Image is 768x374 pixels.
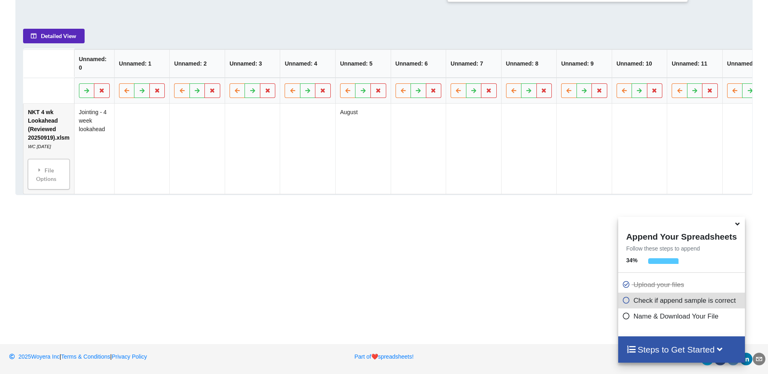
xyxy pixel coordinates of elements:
button: Detailed View [23,29,85,44]
p: | | [9,353,252,361]
th: Unnamed: 2 [169,50,225,78]
th: Unnamed: 3 [225,50,280,78]
th: Unnamed: 9 [556,50,612,78]
th: Unnamed: 5 [335,50,391,78]
th: Unnamed: 7 [446,50,501,78]
td: Jointing - 4 week lookahead [74,104,114,194]
b: 34 % [626,257,638,263]
p: Follow these steps to append [618,244,745,253]
div: facebook [714,353,727,365]
i: WC [DATE] [28,144,51,149]
p: Upload your files [622,280,743,290]
a: Privacy Policy [112,353,147,360]
div: linkedin [740,353,753,365]
div: twitter [701,353,714,365]
h4: Steps to Get Started [626,344,737,355]
a: Part ofheartspreadsheets! [354,353,413,360]
div: reddit [727,353,740,365]
th: Unnamed: 4 [280,50,336,78]
p: Name & Download Your File [622,311,743,321]
th: Unnamed: 11 [667,50,722,78]
td: NKT 4 wk Lookahead (Reviewed 20250919).xlsm [23,104,74,194]
p: Check if append sample is correct [622,295,743,306]
th: Unnamed: 8 [501,50,557,78]
th: Unnamed: 10 [612,50,667,78]
a: Terms & Conditions [61,353,110,360]
th: Unnamed: 1 [114,50,170,78]
th: Unnamed: 0 [74,50,114,78]
div: File Options [30,162,67,187]
a: 2025Woyera Inc [9,353,60,360]
span: heart [371,353,378,360]
td: August [335,104,391,194]
h4: Append Your Spreadsheets [618,229,745,242]
th: Unnamed: 6 [391,50,446,78]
